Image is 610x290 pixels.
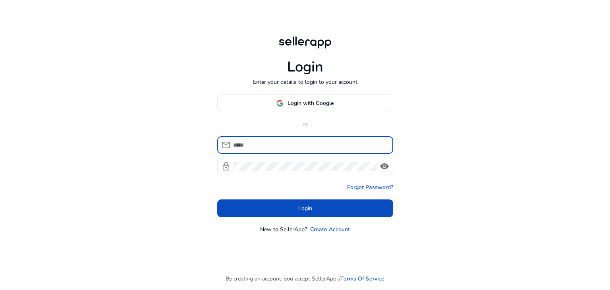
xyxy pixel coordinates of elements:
[253,78,357,86] p: Enter your details to login to your account
[310,225,350,234] a: Create Account
[276,100,284,107] img: google-logo.svg
[217,199,393,217] button: Login
[347,183,393,191] a: Forgot Password?
[380,162,389,171] span: visibility
[217,94,393,112] button: Login with Google
[260,225,307,234] p: New to SellerApp?
[298,204,312,213] span: Login
[217,120,393,128] p: or
[340,275,384,283] a: Terms Of Service
[288,99,334,107] span: Login with Google
[287,58,323,75] h1: Login
[221,162,231,171] span: lock
[221,140,231,150] span: mail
